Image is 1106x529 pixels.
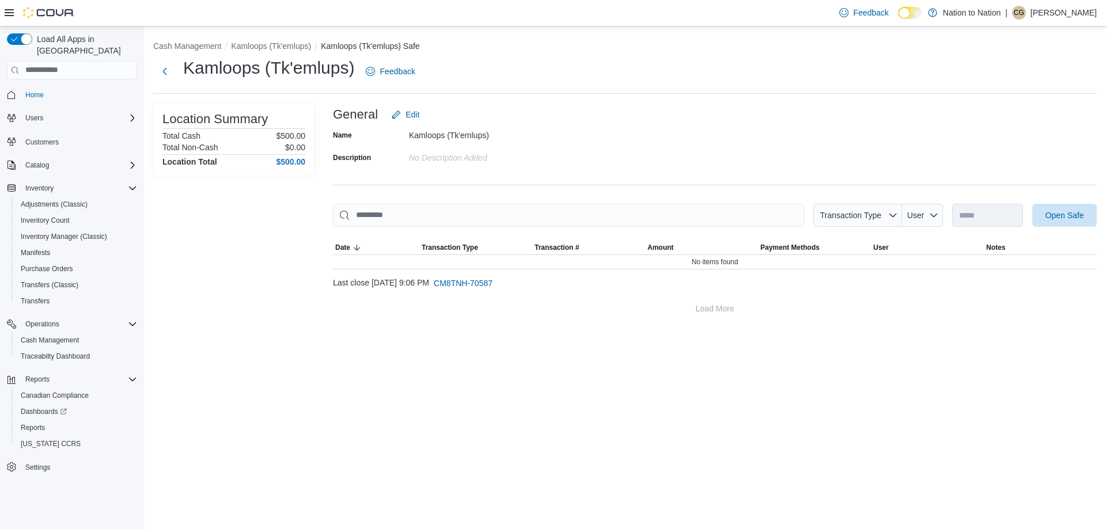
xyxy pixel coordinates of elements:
button: Transaction Type [813,204,902,227]
span: Inventory Manager (Classic) [16,230,137,243]
button: Settings [2,459,142,475]
span: CG [1014,6,1024,20]
button: Traceabilty Dashboard [12,348,142,364]
label: Name [333,131,352,140]
button: User [902,204,943,227]
a: Home [21,88,48,102]
span: Traceabilty Dashboard [21,352,90,361]
button: Purchase Orders [12,261,142,277]
button: Cash Management [12,332,142,348]
a: Inventory Count [16,214,74,227]
h3: General [333,108,378,121]
button: Inventory [2,180,142,196]
span: Cash Management [21,336,79,345]
button: Amount [645,241,758,254]
span: Feedback [380,66,415,77]
span: Catalog [21,158,137,172]
button: CM8TNH-70587 [429,272,497,295]
button: Users [21,111,48,125]
span: Users [25,113,43,123]
a: Adjustments (Classic) [16,197,92,211]
button: Catalog [21,158,54,172]
button: Canadian Compliance [12,387,142,404]
button: Inventory [21,181,58,195]
a: Inventory Manager (Classic) [16,230,112,243]
span: Reports [16,421,137,435]
h4: $500.00 [276,157,305,166]
span: Feedback [853,7,888,18]
span: Load More [696,303,734,314]
a: Feedback [835,1,893,24]
span: Dashboards [16,405,137,418]
button: Load More [333,297,1097,320]
input: This is a search bar. As you type, the results lower in the page will automatically filter. [333,204,804,227]
button: Cash Management [153,41,221,51]
span: Dark Mode [898,19,899,20]
button: User [871,241,984,254]
div: Last close [DATE] 9:06 PM [333,272,1097,295]
h3: Location Summary [162,112,268,126]
p: Nation to Nation [943,6,1001,20]
p: | [1005,6,1007,20]
a: Purchase Orders [16,262,78,276]
input: Dark Mode [898,7,922,19]
button: Payment Methods [758,241,871,254]
a: Feedback [361,60,419,83]
span: Customers [21,134,137,149]
a: Canadian Compliance [16,389,93,402]
button: [US_STATE] CCRS [12,436,142,452]
img: Cova [23,7,75,18]
a: Dashboards [16,405,71,418]
button: Transaction Type [419,241,532,254]
span: CM8TNH-70587 [434,277,493,289]
button: Reports [2,371,142,387]
h1: Kamloops (Tk'emlups) [183,56,354,79]
span: Home [21,87,137,102]
span: Manifests [16,246,137,260]
span: Inventory Count [16,214,137,227]
span: Home [25,90,44,100]
span: Transaction # [535,243,579,252]
a: Cash Management [16,333,84,347]
a: Dashboards [12,404,142,420]
span: Transfers [16,294,137,308]
button: Catalog [2,157,142,173]
div: No Description added [409,149,563,162]
button: Home [2,86,142,103]
a: Traceabilty Dashboard [16,349,94,363]
span: Edit [406,109,419,120]
a: Transfers [16,294,54,308]
a: Settings [21,461,55,474]
span: Reports [21,423,45,432]
button: Reports [21,372,54,386]
span: Canadian Compliance [16,389,137,402]
span: Date [335,243,350,252]
span: Transaction Type [820,211,881,220]
button: Next [153,60,176,83]
span: Transfers (Classic) [16,278,137,292]
h6: Total Cash [162,131,200,140]
span: Load All Apps in [GEOGRAPHIC_DATA] [32,33,137,56]
button: Kamloops (Tk'emlups) Safe [321,41,420,51]
span: [US_STATE] CCRS [21,439,81,448]
span: Open Safe [1046,210,1084,221]
button: Notes [984,241,1097,254]
span: Manifests [21,248,50,257]
span: Settings [21,460,137,474]
p: [PERSON_NAME] [1031,6,1097,20]
a: [US_STATE] CCRS [16,437,85,451]
button: Transaction # [532,241,645,254]
span: Dashboards [21,407,67,416]
div: Kamloops (Tk'emlups) [409,126,563,140]
span: Payment Methods [760,243,820,252]
span: Canadian Compliance [21,391,89,400]
h6: Total Non-Cash [162,143,218,152]
a: Customers [21,135,63,149]
button: Transfers [12,293,142,309]
span: Inventory [21,181,137,195]
span: Operations [25,319,59,329]
p: $500.00 [276,131,305,140]
button: Reports [12,420,142,436]
span: Reports [25,375,50,384]
p: $0.00 [285,143,305,152]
